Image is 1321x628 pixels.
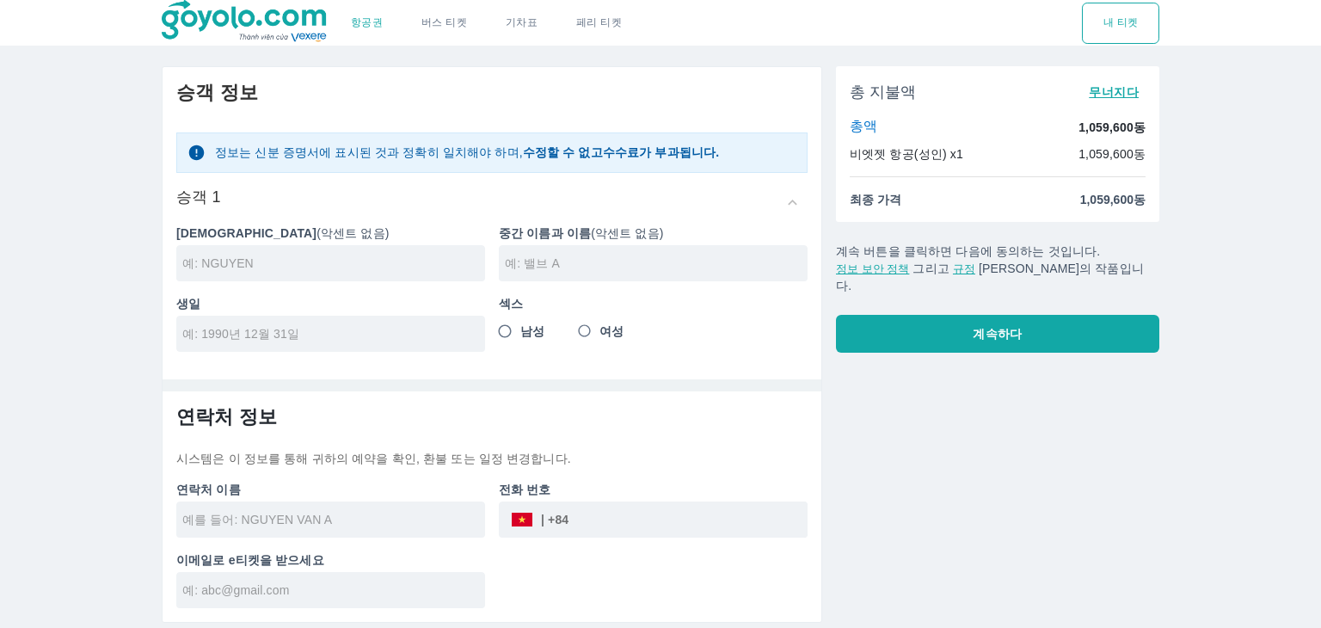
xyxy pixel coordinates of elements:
font: [DEMOGRAPHIC_DATA] [176,226,316,240]
font: 계속 버튼을 클릭하면 다음에 동의하는 것입니다. [836,244,1100,258]
font: 무너지다 [1089,85,1139,99]
input: 예: NGUYEN [182,255,485,272]
input: 예를 들어: NGUYEN VAN A [182,511,485,528]
font: 1,059,600동 [1078,147,1146,161]
font: 승객 [176,188,207,206]
font: 정보는 신분 증명서에 표시된 것과 정확히 일치해야 하며 [215,145,519,159]
font: 비엣젯 항공(성인) x1 [850,147,963,161]
font: 규정 [953,262,975,275]
font: (악센트 없음) [591,226,663,240]
font: 남성 [520,324,544,338]
font: 중간 이름과 이름 [499,226,591,240]
font: 계속하다 [973,327,1022,341]
font: 내 티켓 [1103,16,1139,28]
div: 교통수단을 선택하세요 [329,3,638,44]
font: 여성 [599,324,624,338]
a: 항공권 [351,16,383,29]
font: 수수료가 부과됩니다. [603,145,719,159]
font: 수정할 수 없고 [523,145,603,159]
a: 버스 티켓 [421,16,467,29]
button: 규정 [953,262,975,277]
font: 기차표 [506,16,538,28]
font: 전화 번호 [499,483,551,496]
font: 승객 정보 [176,82,258,103]
font: [PERSON_NAME]의 작품입니다. [836,262,1144,292]
font: 이메일로 e티켓을 받으세요 [176,553,324,567]
font: 정보 보안 정책 [836,262,909,275]
font: , [519,145,523,159]
font: 최종 가격 [850,193,901,206]
font: (악센트 없음) [316,226,389,240]
button: 정보 보안 정책 [836,262,909,277]
font: 1,059,600동 [1080,193,1146,206]
font: 연락처 정보 [176,406,277,428]
font: 생일 [176,297,200,311]
button: 계속하다 [836,315,1159,353]
div: 교통수단을 선택하세요 [1082,3,1159,44]
font: 1 [212,188,220,206]
font: 섹스 [499,297,523,311]
input: 예: abc@gmail.com [182,582,485,599]
input: 예: 밸브 A [505,255,808,272]
font: 항공권 [351,16,383,28]
input: 예: 1990년 12월 31일 [182,325,468,342]
font: 페리 티켓 [576,16,622,28]
font: 연락처 이름 [176,483,241,496]
button: 무너지다 [1082,80,1146,104]
font: 버스 티켓 [421,16,467,28]
font: 총액 [850,119,877,133]
font: 그리고 [912,262,949,275]
font: 1,059,600동 [1078,120,1146,134]
font: 시스템은 이 정보를 통해 귀하의 예약을 확인, 환불 또는 일정 변경합니다. [176,452,571,465]
font: 총 지불액 [850,83,916,101]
